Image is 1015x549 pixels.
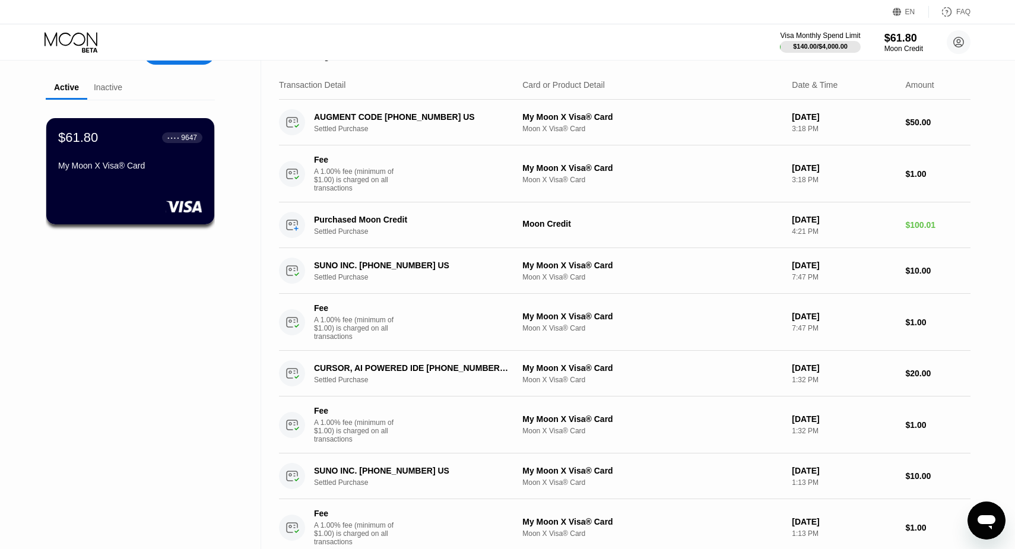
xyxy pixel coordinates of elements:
div: SUNO INC. [PHONE_NUMBER] US [314,261,510,270]
div: 1:32 PM [792,376,896,384]
div: My Moon X Visa® Card [522,414,782,424]
div: My Moon X Visa® Card [522,312,782,321]
div: [DATE] [792,163,896,173]
div: EN [905,8,915,16]
div: $20.00 [906,369,971,378]
div: 3:18 PM [792,125,896,133]
div: My Moon X Visa® Card [522,261,782,270]
div: EN [893,6,929,18]
div: CURSOR, AI POWERED IDE [PHONE_NUMBER] US [314,363,510,373]
div: $61.80Moon Credit [884,32,923,53]
div: FAQ [929,6,970,18]
div: Moon X Visa® Card [522,478,782,487]
div: SUNO INC. [PHONE_NUMBER] USSettled PurchaseMy Moon X Visa® CardMoon X Visa® Card[DATE]7:47 PM$10.00 [279,248,970,294]
div: $50.00 [906,118,971,127]
div: [DATE] [792,261,896,270]
div: 1:13 PM [792,529,896,538]
div: 1:32 PM [792,427,896,435]
div: My Moon X Visa® Card [522,163,782,173]
div: $140.00 / $4,000.00 [793,43,848,50]
iframe: Кнопка запуска окна обмена сообщениями [968,502,1006,540]
div: [DATE] [792,215,896,224]
div: Moon X Visa® Card [522,427,782,435]
div: My Moon X Visa® Card [522,112,782,122]
div: Fee [314,509,397,518]
div: Purchased Moon Credit [314,215,510,224]
div: $10.00 [906,471,971,481]
div: Fee [314,303,397,313]
div: Card or Product Detail [522,80,605,90]
div: FAQ [956,8,970,16]
div: Moon X Visa® Card [522,176,782,184]
div: Moon Credit [522,219,782,229]
div: 1:13 PM [792,478,896,487]
div: Settled Purchase [314,273,525,281]
div: Visa Monthly Spend Limit$140.00/$4,000.00 [780,31,860,53]
div: My Moon X Visa® Card [522,466,782,475]
div: SUNO INC. [PHONE_NUMBER] USSettled PurchaseMy Moon X Visa® CardMoon X Visa® Card[DATE]1:13 PM$10.00 [279,453,970,499]
div: Active [54,82,79,92]
div: Moon X Visa® Card [522,125,782,133]
div: [DATE] [792,414,896,424]
div: $61.80 [884,32,923,45]
div: SUNO INC. [PHONE_NUMBER] US [314,466,510,475]
div: [DATE] [792,363,896,373]
div: Inactive [94,82,122,92]
div: Transaction Detail [279,80,345,90]
div: AUGMENT CODE [PHONE_NUMBER] USSettled PurchaseMy Moon X Visa® CardMoon X Visa® Card[DATE]3:18 PM$... [279,100,970,145]
div: 4:21 PM [792,227,896,236]
div: $1.00 [906,420,971,430]
div: Moon X Visa® Card [522,376,782,384]
div: $10.00 [906,266,971,275]
div: $100.01 [906,220,971,230]
div: Fee [314,155,397,164]
div: 9647 [181,134,197,142]
div: [DATE] [792,312,896,321]
div: A 1.00% fee (minimum of $1.00) is charged on all transactions [314,521,403,546]
div: Moon Credit [884,45,923,53]
div: Date & Time [792,80,838,90]
div: Settled Purchase [314,227,525,236]
div: Purchased Moon CreditSettled PurchaseMoon Credit[DATE]4:21 PM$100.01 [279,202,970,248]
div: Moon X Visa® Card [522,273,782,281]
div: 3:18 PM [792,176,896,184]
div: [DATE] [792,112,896,122]
div: 7:47 PM [792,273,896,281]
div: My Moon X Visa® Card [58,161,202,170]
div: Settled Purchase [314,125,525,133]
div: Fee [314,406,397,415]
div: My Moon X Visa® Card [522,517,782,526]
div: ● ● ● ● [167,136,179,139]
div: $1.00 [906,169,971,179]
div: FeeA 1.00% fee (minimum of $1.00) is charged on all transactionsMy Moon X Visa® CardMoon X Visa® ... [279,294,970,351]
div: Settled Purchase [314,376,525,384]
div: Visa Monthly Spend Limit [780,31,860,40]
div: $1.00 [906,318,971,327]
div: AUGMENT CODE [PHONE_NUMBER] US [314,112,510,122]
div: $1.00 [906,523,971,532]
div: FeeA 1.00% fee (minimum of $1.00) is charged on all transactionsMy Moon X Visa® CardMoon X Visa® ... [279,145,970,202]
div: 7:47 PM [792,324,896,332]
div: [DATE] [792,466,896,475]
div: Settled Purchase [314,478,525,487]
div: Moon X Visa® Card [522,324,782,332]
div: CURSOR, AI POWERED IDE [PHONE_NUMBER] USSettled PurchaseMy Moon X Visa® CardMoon X Visa® Card[DAT... [279,351,970,396]
div: Amount [906,80,934,90]
div: A 1.00% fee (minimum of $1.00) is charged on all transactions [314,167,403,192]
div: $61.80● ● ● ●9647My Moon X Visa® Card [46,118,214,224]
div: FeeA 1.00% fee (minimum of $1.00) is charged on all transactionsMy Moon X Visa® CardMoon X Visa® ... [279,396,970,453]
div: My Moon X Visa® Card [522,363,782,373]
div: $61.80 [58,130,98,145]
div: [DATE] [792,517,896,526]
div: A 1.00% fee (minimum of $1.00) is charged on all transactions [314,316,403,341]
div: A 1.00% fee (minimum of $1.00) is charged on all transactions [314,418,403,443]
div: Moon X Visa® Card [522,529,782,538]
